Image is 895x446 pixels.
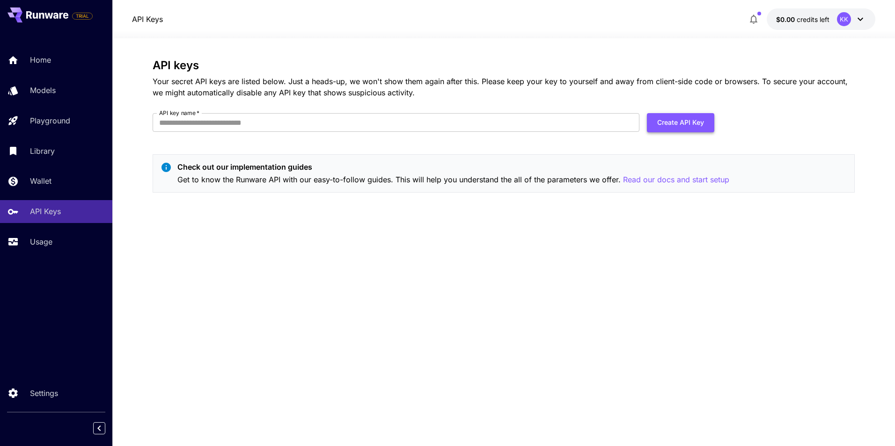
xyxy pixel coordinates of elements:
[72,10,93,22] span: Add your payment card to enable full platform functionality.
[100,420,112,437] div: Collapse sidebar
[776,14,829,24] div: $0.00
[93,422,105,434] button: Collapse sidebar
[30,236,52,247] p: Usage
[623,174,729,186] button: Read our docs and start setup
[73,13,92,20] span: TRIAL
[30,388,58,399] p: Settings
[30,115,70,126] p: Playground
[30,206,61,217] p: API Keys
[837,12,851,26] div: KK
[153,76,855,98] p: Your secret API keys are listed below. Just a heads-up, we won't show them again after this. Plea...
[132,14,163,25] a: API Keys
[30,145,55,157] p: Library
[159,109,199,117] label: API key name
[153,59,855,72] h3: API keys
[797,15,829,23] span: credits left
[177,161,729,173] p: Check out our implementation guides
[30,54,51,65] p: Home
[30,85,56,96] p: Models
[776,15,797,23] span: $0.00
[30,175,51,187] p: Wallet
[177,174,729,186] p: Get to know the Runware API with our easy-to-follow guides. This will help you understand the all...
[767,8,875,30] button: $0.00KK
[132,14,163,25] nav: breadcrumb
[647,113,714,132] button: Create API Key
